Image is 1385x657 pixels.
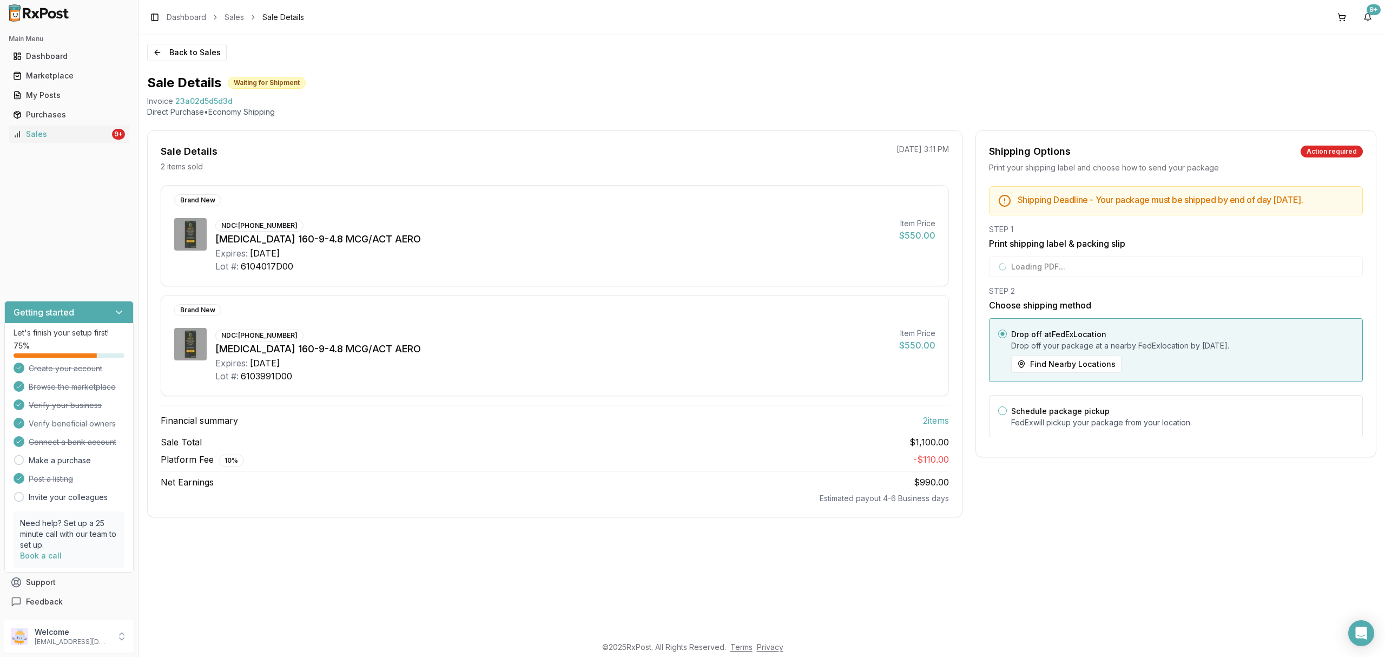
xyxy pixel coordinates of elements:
[29,400,102,411] span: Verify your business
[14,306,74,319] h3: Getting started
[35,638,110,646] p: [EMAIL_ADDRESS][DOMAIN_NAME]
[215,341,891,357] div: [MEDICAL_DATA] 160-9-4.8 MCG/ACT AERO
[11,628,28,645] img: User avatar
[174,194,221,206] div: Brand New
[9,86,129,105] a: My Posts
[4,592,134,612] button: Feedback
[174,328,207,360] img: Breztri Aerosphere 160-9-4.8 MCG/ACT AERO
[20,551,62,560] a: Book a call
[1018,195,1354,204] h5: Shipping Deadline - Your package must be shipped by end of day [DATE] .
[899,328,935,339] div: Item Price
[4,4,74,22] img: RxPost Logo
[4,48,134,65] button: Dashboard
[215,220,304,232] div: NDC: [PHONE_NUMBER]
[1011,340,1354,351] p: Drop off your package at a nearby FedEx location by [DATE] .
[899,229,935,242] div: $550.00
[262,12,304,23] span: Sale Details
[9,105,129,124] a: Purchases
[14,340,30,351] span: 75 %
[4,573,134,592] button: Support
[29,455,91,466] a: Make a purchase
[225,12,244,23] a: Sales
[241,370,292,383] div: 6103991D00
[215,247,248,260] div: Expires:
[1011,330,1106,339] label: Drop off at FedEx Location
[215,357,248,370] div: Expires:
[989,286,1363,297] div: STEP 2
[35,627,110,638] p: Welcome
[14,327,124,338] p: Let's finish your setup first!
[29,363,102,374] span: Create your account
[989,299,1363,312] h3: Choose shipping method
[9,124,129,144] a: Sales9+
[914,477,949,488] span: $990.00
[250,357,280,370] div: [DATE]
[1011,406,1110,416] label: Schedule package pickup
[167,12,304,23] nav: breadcrumb
[215,260,239,273] div: Lot #:
[167,12,206,23] a: Dashboard
[29,437,116,448] span: Connect a bank account
[215,370,239,383] div: Lot #:
[147,107,1376,117] p: Direct Purchase • Economy Shipping
[228,77,306,89] div: Waiting for Shipment
[174,304,221,316] div: Brand New
[215,232,891,247] div: [MEDICAL_DATA] 160-9-4.8 MCG/ACT AERO
[757,642,783,652] a: Privacy
[147,96,173,107] div: Invoice
[923,414,949,427] span: 2 item s
[161,414,238,427] span: Financial summary
[13,90,125,101] div: My Posts
[4,106,134,123] button: Purchases
[29,382,116,392] span: Browse the marketplace
[13,109,125,120] div: Purchases
[9,35,129,43] h2: Main Menu
[161,144,217,159] div: Sale Details
[161,453,244,467] span: Platform Fee
[215,330,304,341] div: NDC: [PHONE_NUMBER]
[29,418,116,429] span: Verify beneficial owners
[1301,146,1363,157] div: Action required
[13,70,125,81] div: Marketplace
[4,87,134,104] button: My Posts
[161,436,202,449] span: Sale Total
[1011,417,1354,428] p: FedEx will pickup your package from your location.
[899,339,935,352] div: $550.00
[4,126,134,143] button: Sales9+
[1367,4,1381,15] div: 9+
[161,476,214,489] span: Net Earnings
[989,162,1363,173] div: Print your shipping label and choose how to send your package
[9,47,129,66] a: Dashboard
[175,96,233,107] span: 23a02d5d5d3d
[147,74,221,91] h1: Sale Details
[899,218,935,229] div: Item Price
[29,474,73,484] span: Post a listing
[989,224,1363,235] div: STEP 1
[250,247,280,260] div: [DATE]
[174,218,207,251] img: Breztri Aerosphere 160-9-4.8 MCG/ACT AERO
[219,455,244,467] div: 10 %
[161,493,949,504] div: Estimated payout 4-6 Business days
[112,129,125,140] div: 9+
[4,67,134,84] button: Marketplace
[989,237,1363,250] h3: Print shipping label & packing slip
[241,260,293,273] div: 6104017D00
[989,144,1071,159] div: Shipping Options
[730,642,753,652] a: Terms
[13,129,110,140] div: Sales
[147,44,227,61] button: Back to Sales
[9,66,129,86] a: Marketplace
[896,144,949,155] p: [DATE] 3:11 PM
[1348,620,1374,646] div: Open Intercom Messenger
[913,454,949,465] span: - $110.00
[1011,356,1122,373] button: Find Nearby Locations
[20,518,118,550] p: Need help? Set up a 25 minute call with our team to set up.
[13,51,125,62] div: Dashboard
[161,161,203,172] p: 2 items sold
[1359,9,1376,26] button: 9+
[26,596,63,607] span: Feedback
[909,436,949,449] span: $1,100.00
[29,492,108,503] a: Invite your colleagues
